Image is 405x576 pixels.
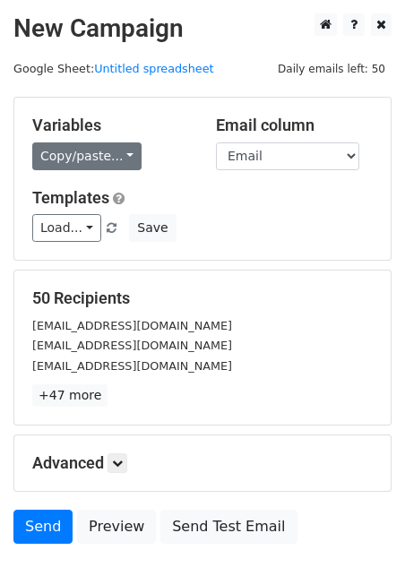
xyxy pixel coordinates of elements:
[13,13,392,44] h2: New Campaign
[32,116,189,135] h5: Variables
[160,510,297,544] a: Send Test Email
[32,384,108,407] a: +47 more
[32,288,373,308] h5: 50 Recipients
[32,339,232,352] small: [EMAIL_ADDRESS][DOMAIN_NAME]
[32,453,373,473] h5: Advanced
[315,490,405,576] iframe: Chat Widget
[32,214,101,242] a: Load...
[271,59,392,79] span: Daily emails left: 50
[94,62,213,75] a: Untitled spreadsheet
[32,359,232,373] small: [EMAIL_ADDRESS][DOMAIN_NAME]
[129,214,176,242] button: Save
[32,188,109,207] a: Templates
[13,62,214,75] small: Google Sheet:
[13,510,73,544] a: Send
[271,62,392,75] a: Daily emails left: 50
[32,319,232,332] small: [EMAIL_ADDRESS][DOMAIN_NAME]
[77,510,156,544] a: Preview
[32,142,142,170] a: Copy/paste...
[216,116,373,135] h5: Email column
